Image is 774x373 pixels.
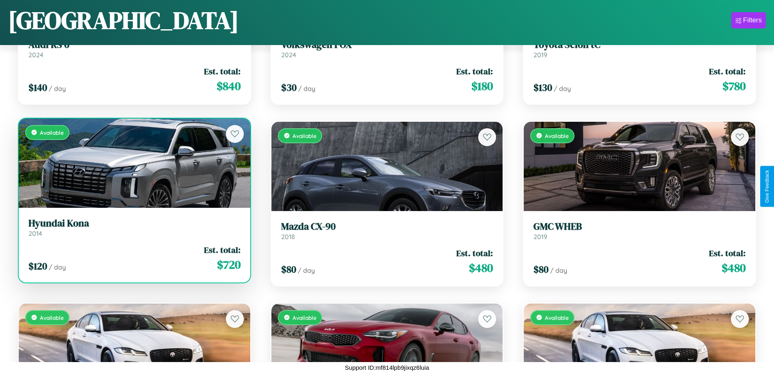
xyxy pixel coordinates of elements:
span: Available [293,314,317,321]
span: Est. total: [709,65,746,77]
span: Available [293,132,317,139]
span: $ 80 [281,263,296,276]
span: Est. total: [204,65,241,77]
span: $ 480 [469,260,493,276]
div: Filters [743,16,762,24]
span: Available [545,132,569,139]
span: Available [40,314,64,321]
span: Available [545,314,569,321]
button: Filters [731,12,766,28]
h3: Toyota Scion tC [533,39,746,51]
span: / day [298,266,315,274]
span: / day [550,266,567,274]
h3: Mazda CX-90 [281,221,493,233]
span: 2024 [28,51,43,59]
p: Support ID: mf814lpb9jixqz6luia [345,362,429,373]
span: 2018 [281,233,295,241]
a: Hyundai Kona2014 [28,218,241,237]
span: $ 30 [281,81,297,94]
span: Available [40,129,64,136]
span: / day [554,84,571,93]
span: $ 720 [217,257,241,273]
a: Audi RS 62024 [28,39,241,59]
span: 2019 [533,51,547,59]
span: $ 480 [722,260,746,276]
span: 2024 [281,51,296,59]
span: 2014 [28,229,42,237]
span: $ 80 [533,263,549,276]
h3: Volkswagen FOX [281,39,493,51]
span: Est. total: [456,65,493,77]
a: Volkswagen FOX2024 [281,39,493,59]
span: $ 840 [217,78,241,94]
a: GMC WHEB2019 [533,221,746,241]
h1: [GEOGRAPHIC_DATA] [8,4,239,37]
span: / day [49,263,66,271]
span: $ 140 [28,81,47,94]
h3: GMC WHEB [533,221,746,233]
span: $ 130 [533,81,552,94]
a: Toyota Scion tC2019 [533,39,746,59]
h3: Audi RS 6 [28,39,241,51]
span: $ 780 [722,78,746,94]
span: $ 120 [28,259,47,273]
a: Mazda CX-902018 [281,221,493,241]
span: Est. total: [204,244,241,256]
h3: Hyundai Kona [28,218,241,229]
span: Est. total: [709,247,746,259]
span: Est. total: [456,247,493,259]
div: Give Feedback [764,170,770,203]
span: 2019 [533,233,547,241]
span: $ 180 [471,78,493,94]
span: / day [298,84,315,93]
span: / day [49,84,66,93]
